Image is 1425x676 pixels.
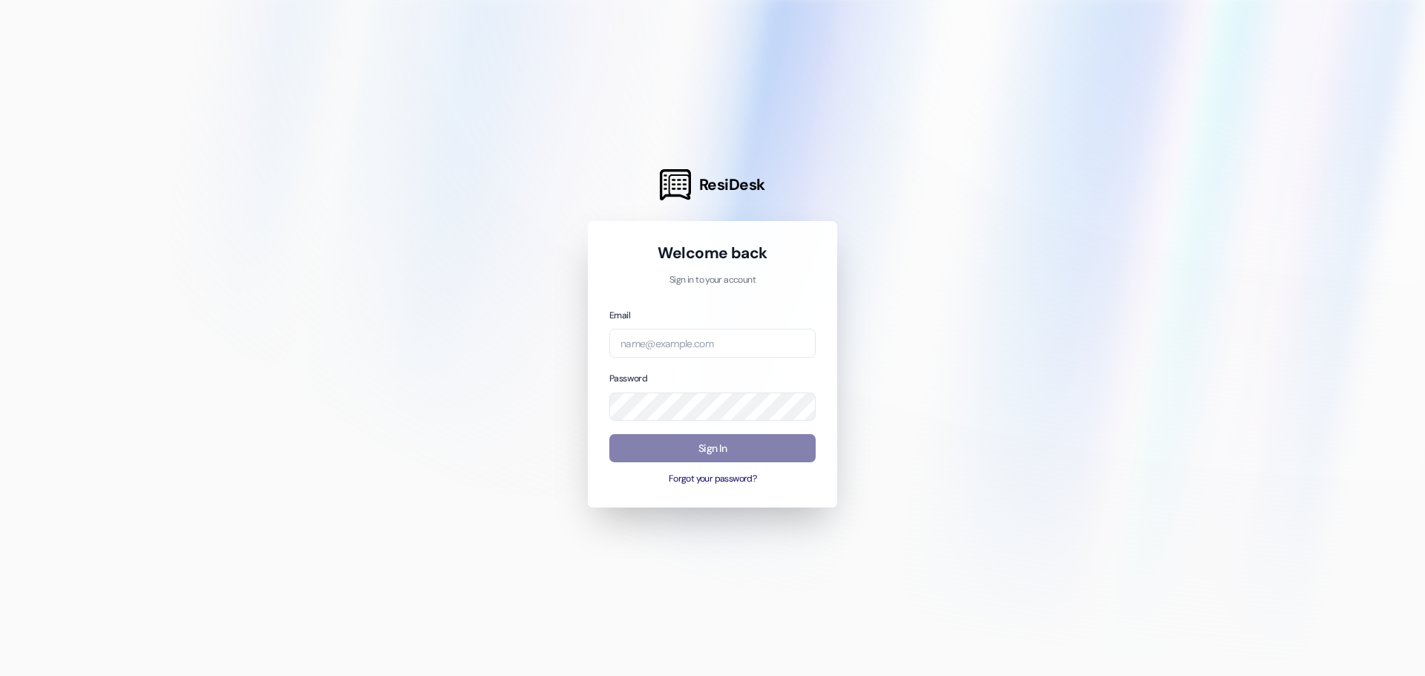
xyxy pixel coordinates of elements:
p: Sign in to your account [609,274,816,287]
h1: Welcome back [609,243,816,263]
button: Sign In [609,434,816,463]
label: Password [609,373,647,384]
span: ResiDesk [699,174,765,195]
label: Email [609,309,630,321]
img: ResiDesk Logo [660,169,691,200]
button: Forgot your password? [609,473,816,486]
input: name@example.com [609,329,816,358]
